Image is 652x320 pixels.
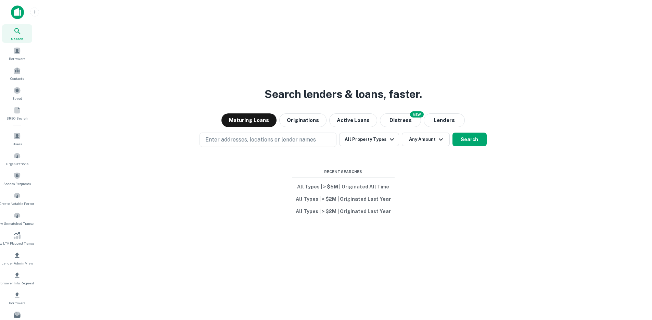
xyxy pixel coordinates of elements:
[2,209,32,227] a: Review Unmatched Transactions
[265,86,422,102] h3: Search lenders & loans, faster.
[2,288,32,307] a: Borrowers
[279,113,327,127] button: Originations
[2,44,32,63] a: Borrowers
[2,269,32,287] a: Borrower Info Requests
[402,133,450,146] button: Any Amount
[2,24,32,43] a: Search
[205,136,316,144] p: Enter addresses, locations or lender names
[2,130,32,148] a: Users
[2,169,32,188] a: Access Requests
[7,115,28,121] span: SREO Search
[6,161,28,167] span: Organizations
[2,84,32,102] a: Saved
[200,133,336,147] button: Enter addresses, locations or lender names
[452,133,487,146] button: Search
[2,149,32,168] a: Organizations
[292,181,395,193] button: All Types | > $5M | Originated All Time
[9,300,25,306] span: Borrowers
[380,113,421,127] button: Search distressed loans with lien and other non-mortgage details.
[221,113,277,127] button: Maturing Loans
[2,229,32,247] a: Review LTV Flagged Transactions
[329,113,377,127] button: Active Loans
[2,64,32,83] a: Contacts
[618,265,652,298] iframe: Chat Widget
[3,181,31,186] span: Access Requests
[292,205,395,218] button: All Types | > $2M | Originated Last Year
[339,133,399,146] button: All Property Types
[2,189,32,208] a: Create Notable Person
[424,113,465,127] button: Lenders
[12,96,22,101] span: Saved
[410,111,424,118] div: NEW
[13,141,22,147] span: Users
[11,5,24,19] img: capitalize-icon.png
[10,76,24,81] span: Contacts
[292,169,395,175] span: Recent Searches
[9,56,25,61] span: Borrowers
[1,260,33,266] span: Lender Admin View
[11,36,23,41] span: Search
[2,104,32,122] a: SREO Search
[292,193,395,205] button: All Types | > $2M | Originated Last Year
[2,249,32,267] a: Lender Admin View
